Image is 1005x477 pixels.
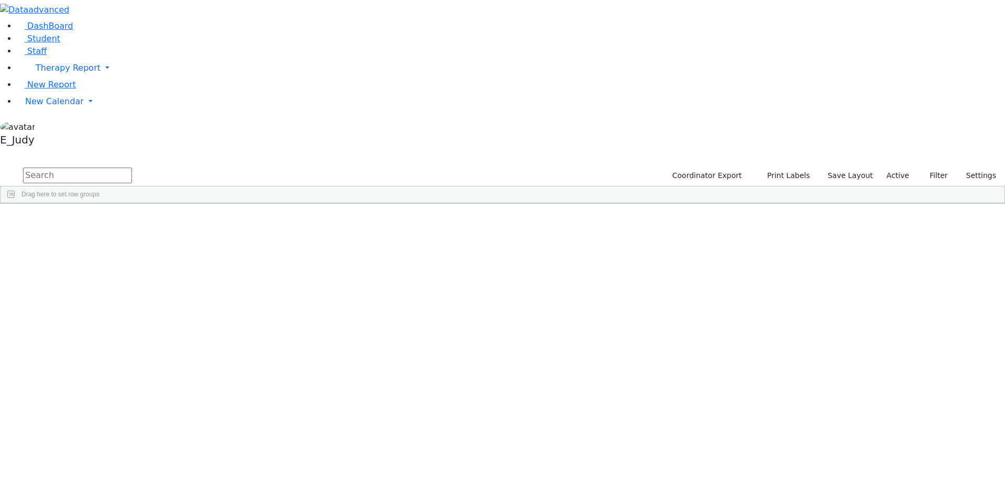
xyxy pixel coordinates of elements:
a: New Report [17,80,76,90]
span: Student [27,34,60,43]
a: Therapy Report [17,58,1005,79]
button: Coordinator Export [665,168,746,184]
span: New Calendar [25,96,84,106]
span: DashBoard [27,21,73,31]
span: Therapy Report [36,63,100,73]
a: DashBoard [17,21,73,31]
button: Settings [953,168,1001,184]
a: Staff [17,46,47,56]
span: New Report [27,80,76,90]
span: Staff [27,46,47,56]
button: Save Layout [823,168,877,184]
button: Filter [916,168,953,184]
button: Print Labels [755,168,814,184]
label: Active [882,168,914,184]
span: Drag here to set row groups [21,191,99,198]
input: Search [23,168,132,183]
a: Student [17,34,60,43]
a: New Calendar [17,91,1005,112]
